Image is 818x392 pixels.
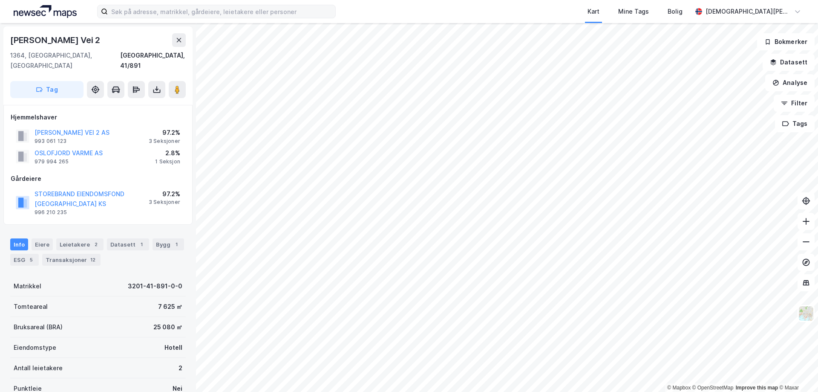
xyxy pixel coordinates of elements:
div: Matrikkel [14,281,41,291]
div: Tomteareal [14,302,48,312]
div: 1 [137,240,146,249]
div: Eiere [32,238,53,250]
div: 2 [92,240,100,249]
button: Tag [10,81,84,98]
div: 3201-41-891-0-0 [128,281,182,291]
button: Bokmerker [757,33,815,50]
div: Hotell [164,343,182,353]
div: 979 994 265 [35,158,69,165]
button: Datasett [763,54,815,71]
div: 3 Seksjoner [149,199,180,206]
div: Transaksjoner [42,254,101,266]
a: Mapbox [667,385,691,391]
div: Info [10,238,28,250]
img: logo.a4113a55bc3d86da70a041830d287a7e.svg [14,5,77,18]
div: 1364, [GEOGRAPHIC_DATA], [GEOGRAPHIC_DATA] [10,50,120,71]
button: Analyse [765,74,815,91]
div: 1 [172,240,181,249]
div: 7 625 ㎡ [158,302,182,312]
div: [DEMOGRAPHIC_DATA][PERSON_NAME] [706,6,791,17]
div: [GEOGRAPHIC_DATA], 41/891 [120,50,186,71]
div: Datasett [107,238,149,250]
div: 993 061 123 [35,138,66,145]
iframe: Chat Widget [775,351,818,392]
div: Leietakere [56,238,104,250]
div: Mine Tags [618,6,649,17]
div: 1 Seksjon [155,158,180,165]
div: Antall leietakere [14,363,63,373]
div: 25 080 ㎡ [153,322,182,332]
div: Hjemmelshaver [11,112,185,122]
div: Gårdeiere [11,174,185,184]
div: 2.8% [155,148,180,158]
div: 5 [27,256,35,264]
img: Z [798,305,814,322]
div: [PERSON_NAME] Vei 2 [10,33,102,47]
button: Filter [774,95,815,112]
a: OpenStreetMap [692,385,734,391]
div: Bruksareal (BRA) [14,322,63,332]
div: 3 Seksjoner [149,138,180,145]
div: Kart [588,6,599,17]
button: Tags [775,115,815,132]
div: Bolig [668,6,683,17]
div: 996 210 235 [35,209,67,216]
div: 97.2% [149,189,180,199]
div: ESG [10,254,39,266]
div: 2 [179,363,182,373]
div: 12 [89,256,97,264]
div: Eiendomstype [14,343,56,353]
div: 97.2% [149,128,180,138]
div: Bygg [153,238,184,250]
input: Søk på adresse, matrikkel, gårdeiere, leietakere eller personer [108,5,335,18]
a: Improve this map [736,385,778,391]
